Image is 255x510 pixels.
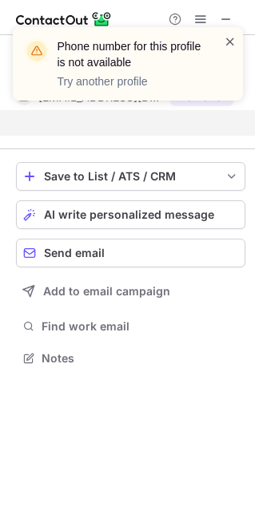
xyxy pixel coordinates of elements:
button: Find work email [16,315,245,338]
p: Try another profile [58,73,205,89]
button: Add to email campaign [16,277,245,306]
span: AI write personalized message [44,208,214,221]
span: Send email [44,247,105,259]
button: AI write personalized message [16,200,245,229]
button: Send email [16,239,245,267]
span: Notes [42,351,239,366]
button: save-profile-one-click [16,162,245,191]
button: Notes [16,347,245,370]
div: Save to List / ATS / CRM [44,170,217,183]
img: ContactOut v5.3.10 [16,10,112,29]
span: Find work email [42,319,239,334]
span: Add to email campaign [43,285,170,298]
header: Phone number for this profile is not available [58,38,205,70]
img: warning [24,38,50,64]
